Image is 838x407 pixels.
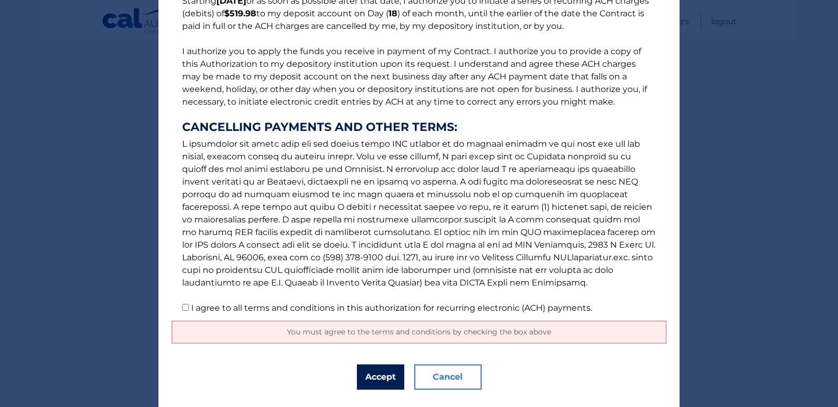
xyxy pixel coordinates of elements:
button: Accept [357,364,404,390]
b: $519.98 [224,8,256,18]
button: Cancel [414,364,482,390]
span: You must agree to the terms and conditions by checking the box above [287,327,551,337]
label: I agree to all terms and conditions in this authorization for recurring electronic (ACH) payments. [191,303,592,313]
b: 18 [388,8,397,18]
strong: CANCELLING PAYMENTS AND OTHER TERMS: [182,121,656,134]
